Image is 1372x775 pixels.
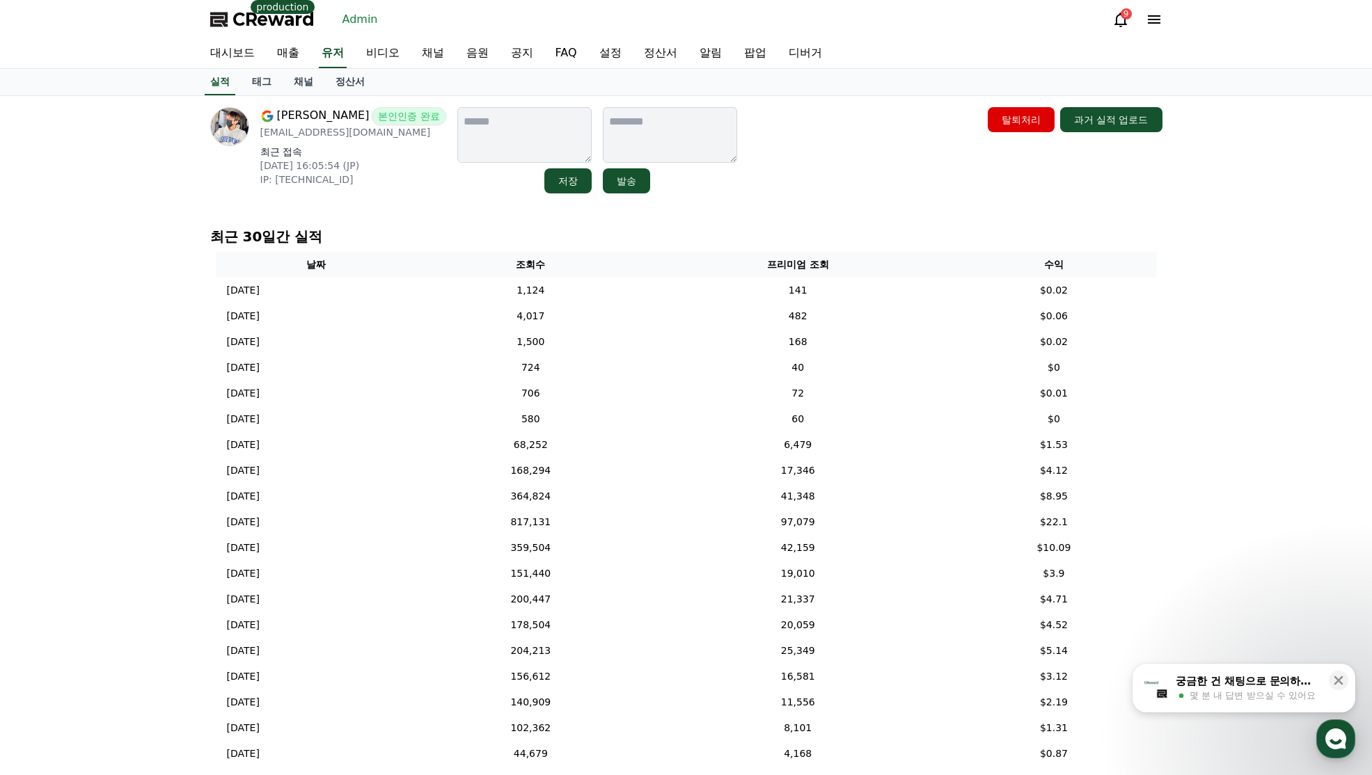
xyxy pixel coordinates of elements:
[411,39,455,68] a: 채널
[260,125,446,139] p: [EMAIL_ADDRESS][DOMAIN_NAME]
[227,541,260,555] p: [DATE]
[232,8,315,31] span: CReward
[417,329,645,355] td: 1,500
[227,412,260,426] p: [DATE]
[417,741,645,767] td: 44,679
[266,39,310,68] a: 매출
[227,746,260,761] p: [DATE]
[951,664,1156,689] td: $3.12
[951,278,1156,303] td: $0.02
[603,168,650,193] button: 발송
[227,335,260,349] p: [DATE]
[951,715,1156,741] td: $1.31
[951,432,1156,458] td: $1.53
[44,462,52,473] span: 홈
[455,39,500,68] a: 음원
[951,509,1156,535] td: $22.1
[180,441,267,476] a: 설정
[417,355,645,381] td: 724
[417,561,645,586] td: 151,440
[417,278,645,303] td: 1,124
[733,39,778,68] a: 팝업
[227,489,260,504] p: [DATE]
[210,107,249,146] img: profile image
[951,741,1156,767] td: $0.87
[227,669,260,684] p: [DATE]
[417,535,645,561] td: 359,504
[227,721,260,735] p: [DATE]
[645,381,951,406] td: 72
[277,107,370,125] span: [PERSON_NAME]
[241,69,283,95] a: 태그
[951,586,1156,612] td: $4.71
[544,39,588,68] a: FAQ
[199,39,266,68] a: 대시보드
[205,69,235,95] a: 실적
[645,741,951,767] td: 4,168
[260,159,446,173] p: [DATE] 16:05:54 (JP)
[951,612,1156,638] td: $4.52
[645,689,951,715] td: 11,556
[127,463,144,474] span: 대화
[210,227,1162,246] p: 최근 30일간 실적
[645,509,951,535] td: 97,079
[645,484,951,509] td: 41,348
[372,107,445,125] span: 본인인증 완료
[417,252,645,278] th: 조회수
[645,612,951,638] td: 20,059
[260,145,446,159] p: 최근 접속
[210,8,315,31] a: CReward
[951,381,1156,406] td: $0.01
[645,638,951,664] td: 25,349
[417,638,645,664] td: 204,213
[645,561,951,586] td: 19,010
[260,173,446,186] p: IP: [TECHNICAL_ID]
[544,168,592,193] button: 저장
[417,381,645,406] td: 706
[417,586,645,612] td: 200,447
[645,252,951,278] th: 프리미엄 조회
[951,689,1156,715] td: $2.19
[645,303,951,329] td: 482
[988,107,1055,132] button: 탈퇴처리
[4,441,92,476] a: 홈
[951,535,1156,561] td: $10.09
[417,406,645,432] td: 580
[778,39,833,68] a: 디버거
[417,715,645,741] td: 102,362
[645,535,951,561] td: 42,159
[645,586,951,612] td: 21,337
[227,695,260,710] p: [DATE]
[500,39,544,68] a: 공지
[355,39,411,68] a: 비디오
[417,689,645,715] td: 140,909
[227,309,260,323] p: [DATE]
[645,664,951,689] td: 16,581
[417,303,645,329] td: 4,017
[337,8,384,31] a: Admin
[227,386,260,401] p: [DATE]
[951,484,1156,509] td: $8.95
[951,406,1156,432] td: $0
[417,484,645,509] td: 364,824
[645,329,951,355] td: 168
[951,561,1156,586] td: $3.9
[92,441,180,476] a: 대화
[645,406,951,432] td: 60
[227,438,260,452] p: [DATE]
[645,715,951,741] td: 8,101
[283,69,324,95] a: 채널
[227,566,260,581] p: [DATE]
[417,432,645,458] td: 68,252
[951,458,1156,484] td: $4.12
[417,664,645,689] td: 156,612
[951,252,1156,278] th: 수익
[215,462,232,473] span: 설정
[319,39,347,68] a: 유저
[633,39,688,68] a: 정산서
[645,355,951,381] td: 40
[417,458,645,484] td: 168,294
[227,515,260,529] p: [DATE]
[417,612,645,638] td: 178,504
[227,360,260,375] p: [DATE]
